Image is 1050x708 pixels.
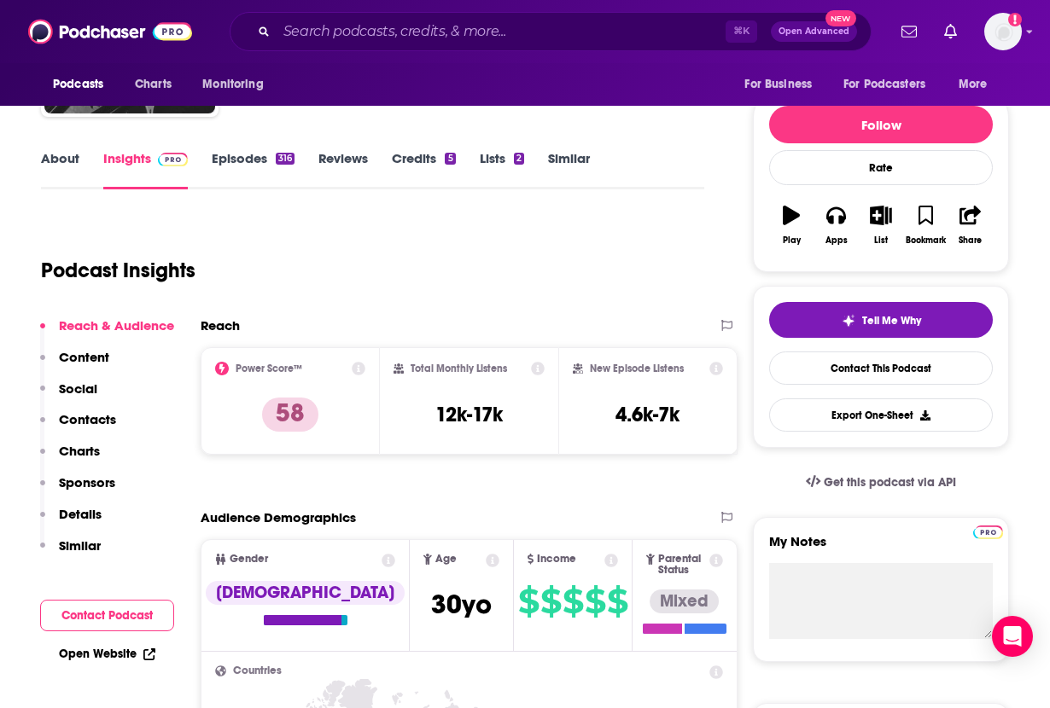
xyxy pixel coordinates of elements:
p: 58 [262,398,318,432]
a: Charts [124,68,182,101]
svg: Add a profile image [1008,13,1022,26]
div: Mixed [650,589,719,613]
img: User Profile [984,13,1022,50]
button: open menu [41,68,125,101]
span: Logged in as patiencebaldacci [984,13,1022,50]
a: Contact This Podcast [769,351,993,385]
button: Show profile menu [984,13,1022,50]
div: Apps [825,235,848,246]
button: Contact Podcast [40,600,174,631]
span: Gender [230,554,268,565]
button: Open AdvancedNew [771,21,857,42]
a: Reviews [318,150,368,189]
button: Follow [769,106,993,143]
a: Episodes316 [212,150,295,189]
a: Show notifications dropdown [937,17,964,46]
button: Charts [40,443,100,474]
img: tell me why sparkle [842,314,855,328]
button: Similar [40,537,101,569]
p: Social [59,380,97,397]
span: $ [607,588,627,615]
button: Apps [814,194,858,256]
div: Share [959,235,982,246]
span: Income [537,554,576,565]
img: Podchaser Pro [158,153,188,166]
p: Details [59,506,102,522]
button: Export One-Sheet [769,398,993,432]
h2: Reach [201,317,240,334]
a: Credits5 [392,150,455,189]
button: List [859,194,903,256]
span: 30 yo [431,588,492,621]
p: Reach & Audience [59,317,174,334]
p: Similar [59,537,101,554]
span: Age [435,554,457,565]
button: open menu [947,68,1009,101]
div: 316 [276,153,295,165]
a: Open Website [59,647,155,661]
span: New [825,10,856,26]
div: Play [783,235,801,246]
div: 2 [514,153,524,165]
button: tell me why sparkleTell Me Why [769,302,993,338]
a: Similar [548,150,590,189]
button: Reach & Audience [40,317,174,349]
div: Bookmark [906,235,946,246]
span: For Business [744,73,812,96]
span: Parental Status [658,554,706,576]
span: $ [585,588,605,615]
img: Podchaser Pro [973,525,1003,539]
span: For Podcasters [843,73,925,96]
h1: Podcast Insights [41,258,195,283]
span: Charts [135,73,172,96]
h2: New Episode Listens [590,363,684,374]
div: [DEMOGRAPHIC_DATA] [206,581,405,605]
a: Pro website [973,523,1003,539]
a: About [41,150,79,189]
button: Share [948,194,993,256]
h2: Power Score™ [236,363,302,374]
h2: Audience Demographics [201,509,356,525]
div: Rate [769,150,993,185]
a: Get this podcast via API [792,461,970,503]
button: open menu [190,68,285,101]
h3: 12k-17k [435,402,503,427]
span: ⌘ K [726,20,757,43]
span: $ [518,588,539,615]
span: Open Advanced [779,27,849,36]
label: My Notes [769,533,993,563]
p: Contacts [59,411,116,427]
div: Open Intercom Messenger [992,616,1033,657]
a: Show notifications dropdown [895,17,924,46]
p: Content [59,349,109,365]
button: Contacts [40,411,116,443]
span: Countries [233,665,282,676]
span: Podcasts [53,73,103,96]
span: Tell Me Why [862,314,921,328]
button: open menu [832,68,950,101]
span: More [959,73,988,96]
button: Social [40,380,97,412]
span: Monitoring [202,73,263,96]
div: 5 [445,153,455,165]
span: Get this podcast via API [824,475,956,490]
span: $ [540,588,561,615]
a: Lists2 [480,150,524,189]
button: open menu [732,68,833,101]
div: Search podcasts, credits, & more... [230,12,872,51]
button: Play [769,194,814,256]
button: Bookmark [903,194,948,256]
button: Details [40,506,102,537]
h2: Total Monthly Listens [411,363,507,374]
p: Sponsors [59,474,115,490]
div: List [874,235,888,246]
span: $ [563,588,583,615]
p: Charts [59,443,100,459]
button: Sponsors [40,474,115,506]
img: Podchaser - Follow, Share and Rate Podcasts [28,15,192,48]
button: Content [40,349,109,380]
a: InsightsPodchaser Pro [103,150,188,189]
h3: 4.6k-7k [615,402,680,427]
input: Search podcasts, credits, & more... [277,18,726,45]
